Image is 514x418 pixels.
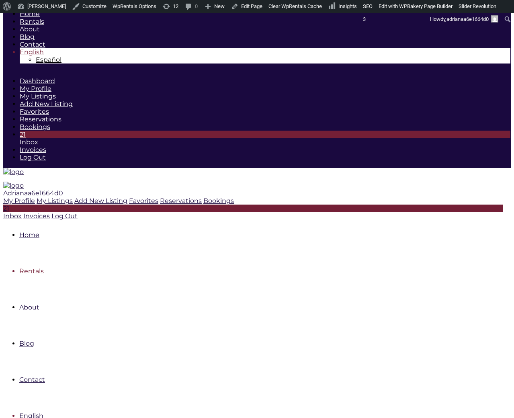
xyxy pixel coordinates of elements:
div: 21 [20,131,510,138]
a: Log Out [51,212,78,220]
a: Home [20,10,40,18]
a: Invoices [23,212,50,220]
div: 3 [363,13,373,26]
a: My Listings [20,92,56,100]
a: About [20,25,40,33]
span: adrianaa6e1664d0 [446,16,489,22]
a: Favorites [129,197,158,205]
span: English [20,48,44,56]
a: Add New Listing [20,100,73,108]
a: Switch to Español [36,56,61,64]
span: Slider Revolution [459,3,496,9]
a: My Profile [3,197,35,205]
a: Rentals [19,267,44,275]
a: 21Inbox [20,131,510,146]
a: 21 Inbox [3,205,503,220]
a: Log Out [20,154,46,161]
a: Reservations [20,115,61,123]
a: Bookings [203,197,234,205]
span: SEO [363,3,373,9]
a: Howdy, [427,13,502,26]
div: 21 [3,205,503,212]
a: My Profile [20,85,51,92]
span: Español [36,56,61,64]
img: logo [3,168,24,176]
a: Blog [19,340,34,347]
a: Reservations [160,197,202,205]
a: Dashboard [20,77,55,85]
a: Rentals [20,18,44,25]
a: Switch to English [20,48,44,56]
a: Invoices [20,146,46,154]
a: Home [19,231,39,239]
a: Contact [20,41,45,48]
img: logo [3,182,24,189]
a: Bookings [20,123,50,131]
a: Blog [20,33,35,41]
a: About [19,303,39,311]
a: Add New Listing [74,197,127,205]
a: Favorites [20,108,49,115]
span: Adrianaa6e1664d0 [3,189,63,197]
a: Contact [19,376,45,383]
a: My Listings [37,197,73,205]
